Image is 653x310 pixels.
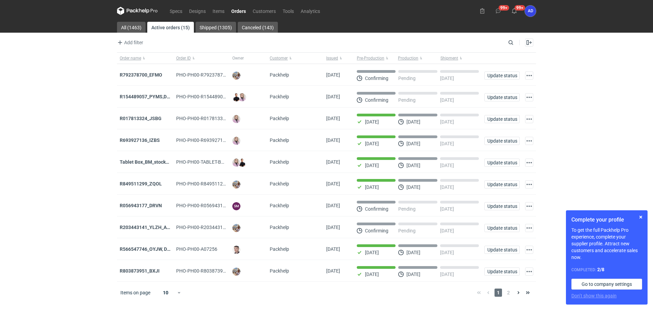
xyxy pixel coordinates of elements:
[326,203,340,208] span: 25/09/2025
[326,116,340,121] span: 25/09/2025
[120,246,281,252] strong: R566547746_OYJW, DJBN, GRPP, KNRI, OYBW, UUIL
[120,116,162,121] a: R017813324_JSBG
[176,94,268,99] span: PHO-PH00-R154489057_PYMS,DEPJ,PVJP
[232,93,240,101] img: Tomasz Kubiak
[326,55,338,61] span: Issued
[326,268,340,274] span: 18/09/2025
[176,137,240,143] span: PHO-PH00-R693927136_IZBS
[297,7,323,15] a: Analytics
[326,94,340,99] span: 29/09/2025
[116,38,144,47] button: Add filter
[120,137,160,143] strong: R693927136_IZBS
[238,22,278,33] a: Canceled (143)
[571,292,617,299] button: Don’t show this again
[120,72,162,78] a: R792378700_EFMO
[525,159,533,167] button: Actions
[487,226,517,230] span: Update status
[525,93,533,101] button: Actions
[326,72,340,78] span: 29/09/2025
[155,288,177,297] div: 10
[398,76,416,81] p: Pending
[440,163,454,168] p: [DATE]
[232,71,240,80] img: Michał Palasek
[270,246,289,252] span: Packhelp
[440,119,454,125] p: [DATE]
[232,180,240,189] img: Michał Palasek
[232,246,240,254] img: Maciej Sikora
[397,53,439,64] button: Production
[571,266,642,273] div: Completed:
[487,73,517,78] span: Update status
[176,55,191,61] span: Order ID
[484,267,520,276] button: Update status
[484,246,520,254] button: Update status
[326,137,340,143] span: 25/09/2025
[117,53,173,64] button: Order name
[484,224,520,232] button: Update status
[440,76,454,81] p: [DATE]
[354,53,397,64] button: Pre-Production
[440,55,458,61] span: Shipment
[365,97,388,103] p: Confirming
[509,5,520,16] button: 99+
[120,203,162,208] a: R056943177_DRVN
[176,203,243,208] span: PHO-PH00-R056943177_DRVN
[440,184,454,190] p: [DATE]
[440,272,454,277] p: [DATE]
[487,117,517,121] span: Update status
[120,181,162,186] a: R849511299_ZQOL
[270,137,289,143] span: Packhelp
[326,159,340,165] span: 25/09/2025
[493,5,504,16] button: 99+
[270,181,289,186] span: Packhelp
[495,289,502,297] span: 1
[279,7,297,15] a: Tools
[173,53,230,64] button: Order ID
[365,76,388,81] p: Confirming
[326,181,340,186] span: 25/09/2025
[120,289,150,296] span: Items on page
[120,55,141,61] span: Order name
[487,269,517,274] span: Update status
[323,53,354,64] button: Issued
[597,267,604,272] strong: 2 / 8
[232,137,240,145] img: Klaudia Wiśniewska
[249,7,279,15] a: Customers
[525,115,533,123] button: Actions
[267,53,323,64] button: Customer
[147,22,194,33] a: Active orders (15)
[487,160,517,165] span: Update status
[176,246,217,252] span: PHO-PH00-A07256
[571,227,642,261] p: To get the full Packhelp Pro experience, complete your supplier profile. Attract new customers an...
[176,116,242,121] span: PHO-PH00-R017813324_JSBG
[525,5,536,17] div: Anita Dolczewska
[440,228,454,233] p: [DATE]
[487,204,517,209] span: Update status
[487,138,517,143] span: Update status
[120,159,190,165] a: Tablet Box_BM_stock_TEST RUN
[484,202,520,210] button: Update status
[232,202,240,210] figcaption: SM
[571,216,642,224] h1: Complete your profile
[406,184,420,190] p: [DATE]
[270,225,289,230] span: Packhelp
[398,55,418,61] span: Production
[487,95,517,100] span: Update status
[270,116,289,121] span: Packhelp
[365,272,379,277] p: [DATE]
[232,55,244,61] span: Owner
[270,268,289,274] span: Packhelp
[525,137,533,145] button: Actions
[440,206,454,212] p: [DATE]
[176,72,243,78] span: PHO-PH00-R792378700_EFMO
[365,228,388,233] p: Confirming
[525,5,536,17] button: AD
[365,184,379,190] p: [DATE]
[238,93,246,101] img: Klaudia Wiśniewska
[484,71,520,80] button: Update status
[507,38,529,47] input: Search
